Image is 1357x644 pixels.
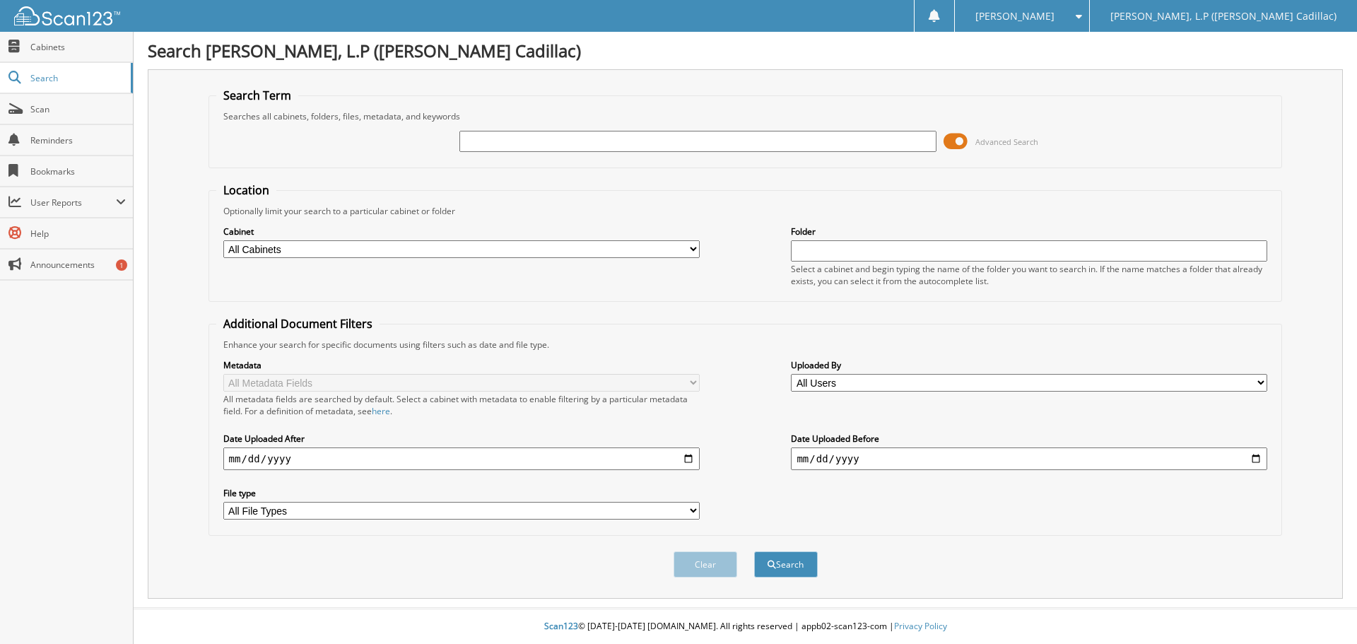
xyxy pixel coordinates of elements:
span: [PERSON_NAME], L.P ([PERSON_NAME] Cadillac) [1110,12,1337,21]
span: Reminders [30,134,126,146]
label: Cabinet [223,226,700,238]
label: Folder [791,226,1267,238]
legend: Search Term [216,88,298,103]
div: Enhance your search for specific documents using filters such as date and file type. [216,339,1275,351]
a: here [372,405,390,417]
span: Help [30,228,126,240]
span: Advanced Search [975,136,1038,147]
label: File type [223,487,700,499]
span: Search [30,72,124,84]
legend: Location [216,182,276,198]
div: Optionally limit your search to a particular cabinet or folder [216,205,1275,217]
div: Select a cabinet and begin typing the name of the folder you want to search in. If the name match... [791,263,1267,287]
button: Clear [674,551,737,578]
span: [PERSON_NAME] [975,12,1055,21]
span: Bookmarks [30,165,126,177]
button: Search [754,551,818,578]
input: start [223,447,700,470]
label: Metadata [223,359,700,371]
label: Date Uploaded After [223,433,700,445]
label: Date Uploaded Before [791,433,1267,445]
img: scan123-logo-white.svg [14,6,120,25]
div: Searches all cabinets, folders, files, metadata, and keywords [216,110,1275,122]
div: All metadata fields are searched by default. Select a cabinet with metadata to enable filtering b... [223,393,700,417]
label: Uploaded By [791,359,1267,371]
span: Scan [30,103,126,115]
span: Announcements [30,259,126,271]
span: User Reports [30,197,116,209]
div: © [DATE]-[DATE] [DOMAIN_NAME]. All rights reserved | appb02-scan123-com | [134,609,1357,644]
span: Cabinets [30,41,126,53]
span: Scan123 [544,620,578,632]
legend: Additional Document Filters [216,316,380,332]
a: Privacy Policy [894,620,947,632]
h1: Search [PERSON_NAME], L.P ([PERSON_NAME] Cadillac) [148,39,1343,62]
input: end [791,447,1267,470]
div: 1 [116,259,127,271]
